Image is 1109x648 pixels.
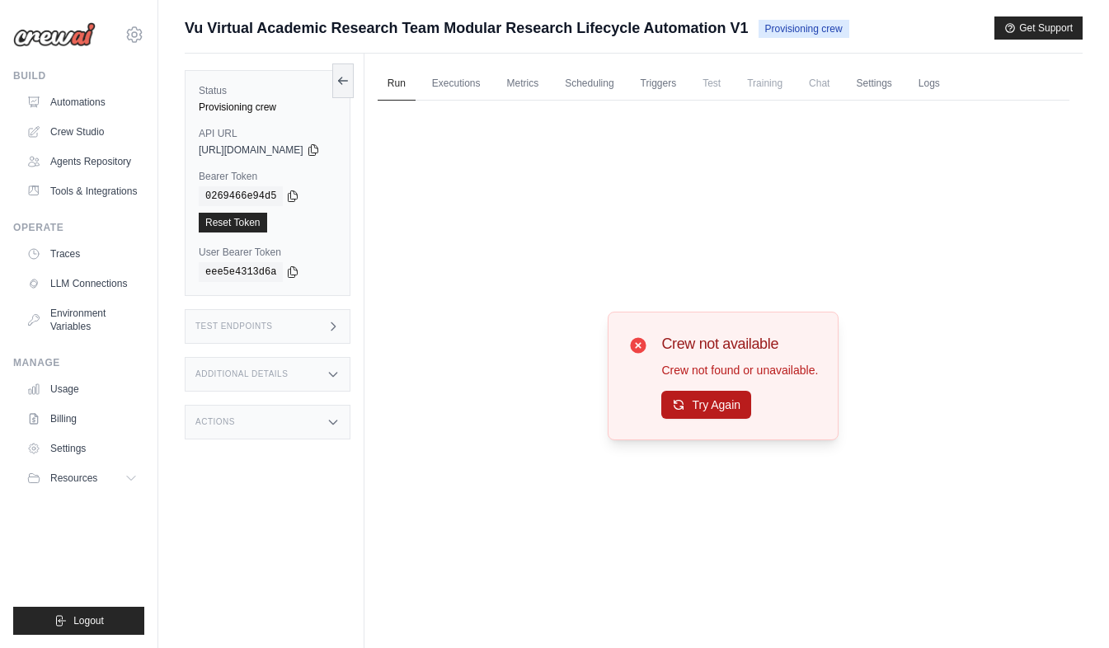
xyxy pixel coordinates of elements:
[199,213,267,232] a: Reset Token
[20,119,144,145] a: Crew Studio
[20,270,144,297] a: LLM Connections
[846,67,901,101] a: Settings
[759,20,849,38] span: Provisioning crew
[13,22,96,47] img: Logo
[20,241,144,267] a: Traces
[994,16,1083,40] button: Get Support
[195,369,288,379] h3: Additional Details
[195,417,235,427] h3: Actions
[693,67,731,100] span: Test
[497,67,549,101] a: Metrics
[199,84,336,97] label: Status
[199,127,336,140] label: API URL
[13,607,144,635] button: Logout
[20,300,144,340] a: Environment Variables
[737,67,792,100] span: Training is not available until the deployment is complete
[20,89,144,115] a: Automations
[909,67,950,101] a: Logs
[20,178,144,204] a: Tools & Integrations
[661,362,818,378] p: Crew not found or unavailable.
[422,67,491,101] a: Executions
[631,67,687,101] a: Triggers
[199,143,303,157] span: [URL][DOMAIN_NAME]
[199,246,336,259] label: User Bearer Token
[199,262,283,282] code: eee5e4313d6a
[13,221,144,234] div: Operate
[199,101,336,114] div: Provisioning crew
[199,186,283,206] code: 0269466e94d5
[20,406,144,432] a: Billing
[73,614,104,627] span: Logout
[661,332,818,355] h3: Crew not available
[20,465,144,491] button: Resources
[378,67,416,101] a: Run
[799,67,839,100] span: Chat is not available until the deployment is complete
[20,435,144,462] a: Settings
[20,148,144,175] a: Agents Repository
[199,170,336,183] label: Bearer Token
[13,356,144,369] div: Manage
[13,69,144,82] div: Build
[50,472,97,485] span: Resources
[661,391,751,419] button: Try Again
[20,376,144,402] a: Usage
[195,322,273,331] h3: Test Endpoints
[555,67,623,101] a: Scheduling
[185,16,749,40] span: Vu Virtual Academic Research Team Modular Research Lifecycle Automation V1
